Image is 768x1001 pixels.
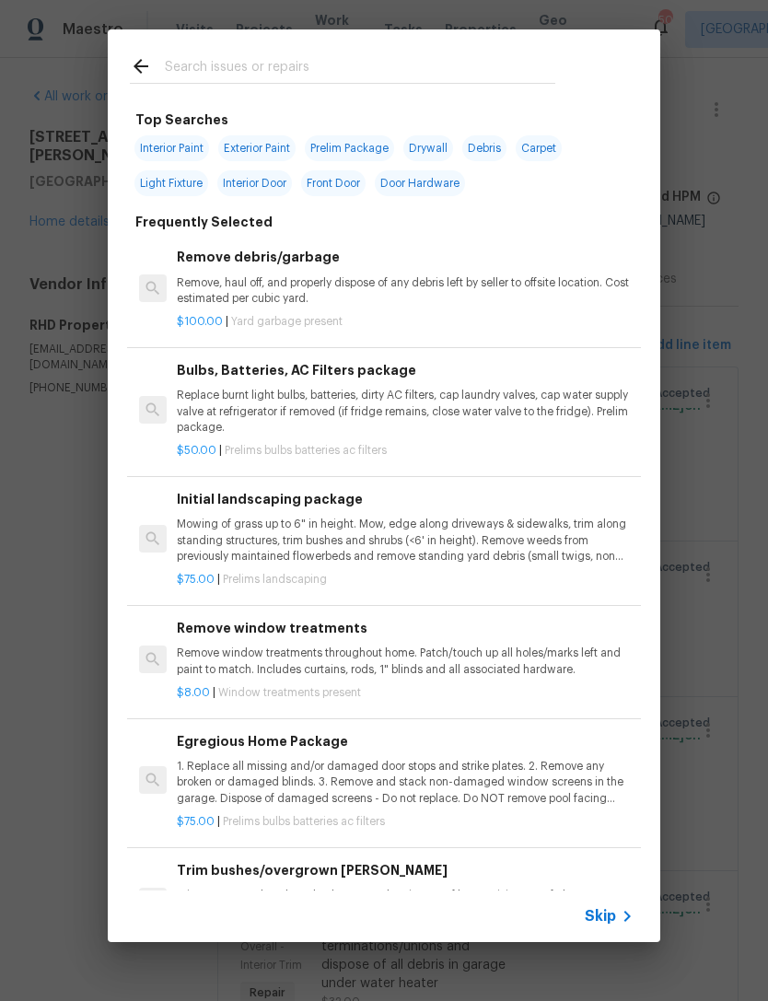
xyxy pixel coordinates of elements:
span: Yard garbage present [231,316,343,327]
span: $100.00 [177,316,223,327]
span: $50.00 [177,445,216,456]
h6: Top Searches [135,110,228,130]
span: Carpet [516,135,562,161]
span: $75.00 [177,574,215,585]
span: Exterior Paint [218,135,296,161]
span: Interior Paint [134,135,209,161]
h6: Egregious Home Package [177,731,634,751]
span: Light Fixture [134,170,208,196]
h6: Bulbs, Batteries, AC Filters package [177,360,634,380]
p: Remove, haul off, and properly dispose of any debris left by seller to offsite location. Cost est... [177,275,634,307]
p: Trim overgrown hegdes & bushes around perimeter of home giving 12" of clearance. Properly dispose... [177,888,634,919]
p: | [177,814,634,830]
span: Skip [585,907,616,925]
p: | [177,572,634,588]
h6: Trim bushes/overgrown [PERSON_NAME] [177,860,634,880]
span: Debris [462,135,506,161]
span: Window treatments present [218,687,361,698]
span: Drywall [403,135,453,161]
p: Remove window treatments throughout home. Patch/touch up all holes/marks left and paint to match.... [177,646,634,677]
span: $75.00 [177,816,215,827]
h6: Remove debris/garbage [177,247,634,267]
p: | [177,314,634,330]
p: | [177,443,634,459]
input: Search issues or repairs [165,55,555,83]
p: | [177,685,634,701]
h6: Initial landscaping package [177,489,634,509]
span: Prelims bulbs batteries ac filters [223,816,385,827]
span: $8.00 [177,687,210,698]
span: Prelims bulbs batteries ac filters [225,445,387,456]
span: Prelims landscaping [223,574,327,585]
span: Interior Door [217,170,292,196]
p: Mowing of grass up to 6" in height. Mow, edge along driveways & sidewalks, trim along standing st... [177,517,634,564]
span: Front Door [301,170,366,196]
span: Prelim Package [305,135,394,161]
h6: Remove window treatments [177,618,634,638]
p: 1. Replace all missing and/or damaged door stops and strike plates. 2. Remove any broken or damag... [177,759,634,806]
h6: Frequently Selected [135,212,273,232]
span: Door Hardware [375,170,465,196]
p: Replace burnt light bulbs, batteries, dirty AC filters, cap laundry valves, cap water supply valv... [177,388,634,435]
